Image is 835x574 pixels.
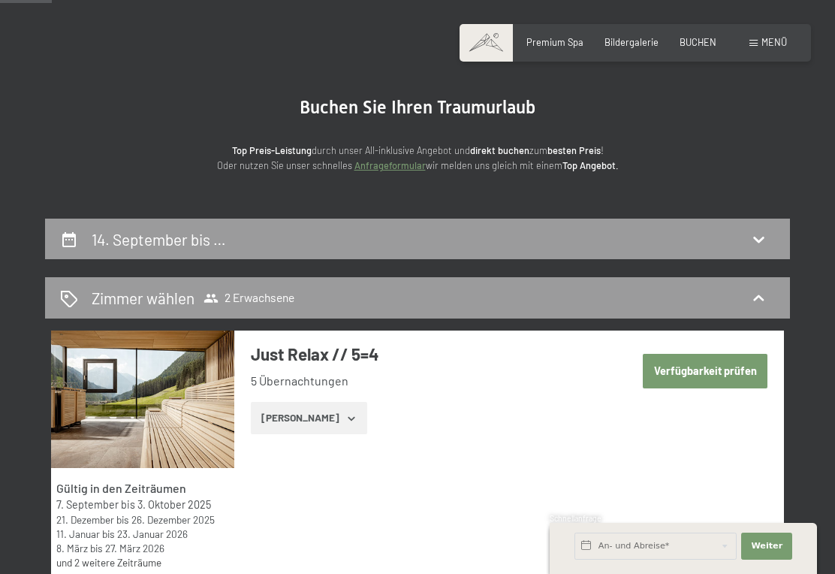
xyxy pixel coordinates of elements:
[51,331,234,468] img: mss_renderimg.php
[761,36,787,48] span: Menü
[547,144,601,156] strong: besten Preis
[56,481,186,495] strong: Gültig in den Zeiträumen
[643,354,767,388] button: Verfügbarkeit prüfen
[92,287,194,309] h2: Zimmer wählen
[137,498,211,511] time: 03.10.2025
[354,159,426,171] a: Anfrageformular
[526,36,583,48] a: Premium Spa
[56,542,88,554] time: 08.03.2026
[300,97,535,118] span: Buchen Sie Ihren Traumurlaub
[56,512,228,527] div: bis
[56,527,100,540] time: 11.01.2026
[56,541,228,555] div: bis
[92,230,226,249] h2: 14. September bis …
[56,513,114,526] time: 21.12.2025
[251,373,619,389] li: 5 Übernachtungen
[105,542,164,554] time: 27.03.2026
[604,36,659,48] a: Bildergalerie
[562,159,619,171] strong: Top Angebot.
[751,540,782,552] span: Weiter
[56,497,228,512] div: bis
[470,144,529,156] strong: direkt buchen
[56,527,228,541] div: bis
[251,402,367,435] button: [PERSON_NAME]
[131,513,215,526] time: 26.12.2025
[56,498,119,511] time: 07.09.2025
[203,291,294,306] span: 2 Erwachsene
[741,533,792,560] button: Weiter
[680,36,716,48] a: BUCHEN
[550,514,601,523] span: Schnellanfrage
[117,143,718,174] p: durch unser All-inklusive Angebot und zum ! Oder nutzen Sie unser schnelles wir melden uns gleich...
[56,556,161,569] a: und 2 weitere Zeiträume
[232,144,312,156] strong: Top Preis-Leistung
[251,343,619,366] h3: Just Relax // 5=4
[117,527,188,540] time: 23.01.2026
